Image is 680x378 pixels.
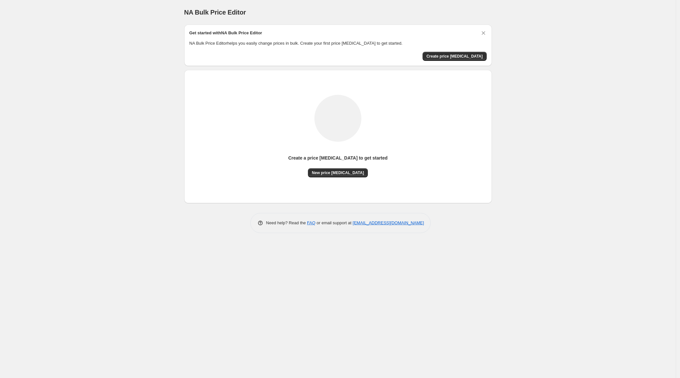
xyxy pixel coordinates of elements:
h2: Get started with NA Bulk Price Editor [189,30,262,36]
span: Need help? Read the [266,220,307,225]
p: NA Bulk Price Editor helps you easily change prices in bulk. Create your first price [MEDICAL_DAT... [189,40,487,47]
span: Create price [MEDICAL_DATA] [426,54,483,59]
button: Create price change job [423,52,487,61]
p: Create a price [MEDICAL_DATA] to get started [288,155,388,161]
button: Dismiss card [480,30,487,36]
button: New price [MEDICAL_DATA] [308,168,368,177]
span: New price [MEDICAL_DATA] [312,170,364,175]
a: FAQ [307,220,315,225]
a: [EMAIL_ADDRESS][DOMAIN_NAME] [353,220,424,225]
span: NA Bulk Price Editor [184,9,246,16]
span: or email support at [315,220,353,225]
